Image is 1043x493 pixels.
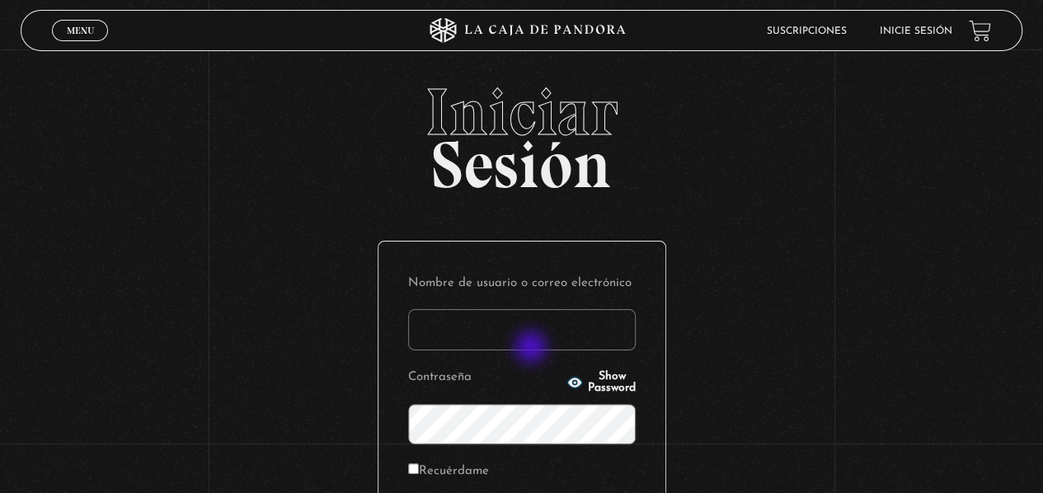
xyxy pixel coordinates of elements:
[588,371,636,394] span: Show Password
[408,271,636,297] label: Nombre de usuario o correo electrónico
[566,371,636,394] button: Show Password
[21,79,1022,185] h2: Sesión
[61,40,100,51] span: Cerrar
[67,26,94,35] span: Menu
[408,365,562,391] label: Contraseña
[767,26,847,36] a: Suscripciones
[408,459,489,485] label: Recuérdame
[21,79,1022,145] span: Iniciar
[969,19,991,41] a: View your shopping cart
[880,26,952,36] a: Inicie sesión
[408,463,419,474] input: Recuérdame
